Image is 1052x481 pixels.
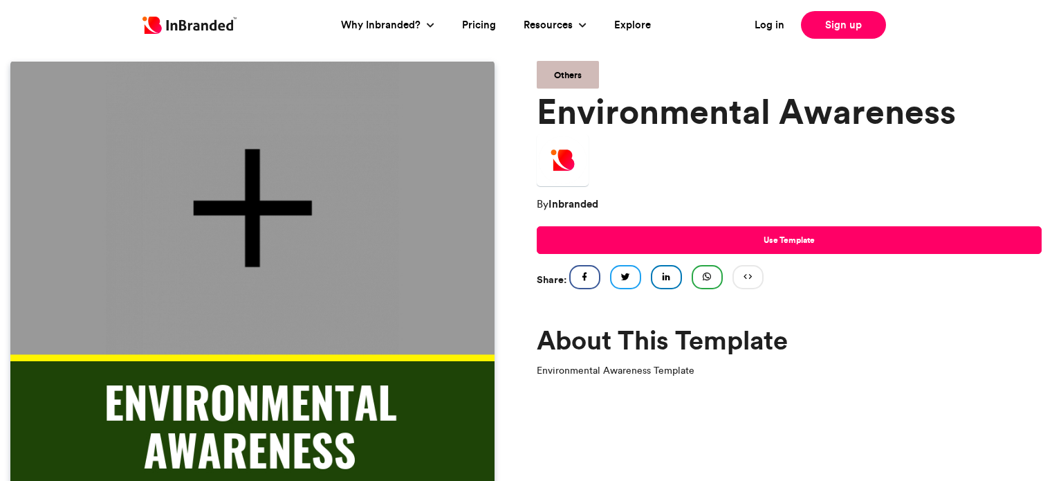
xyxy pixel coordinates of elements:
a: Share on Twitter [610,265,641,289]
p: By [537,193,1042,215]
a: Share on LinkedIn [651,265,682,289]
a: Others [537,61,599,89]
a: Log in [755,17,784,33]
strong: Inbranded [548,197,598,210]
a: Use Template [537,226,1042,254]
span: Use Template [764,234,815,246]
a: Share on WhatsApp [692,265,723,289]
img: Inbranded [142,17,237,34]
a: Explore [614,17,651,33]
a: Resources [524,17,576,33]
a: Why Inbranded? [341,17,424,33]
h5: Share: [537,271,566,289]
h1: Environmental Awareness [537,94,1042,129]
div: Environmental Awareness Template [537,363,1042,378]
a: Sign up [801,11,886,39]
h2: About This Template [537,327,1042,352]
a: Share on Facebook [569,265,600,289]
img: Inbranded [537,134,589,186]
h5: Others [554,66,582,84]
a: Pricing [462,17,496,33]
